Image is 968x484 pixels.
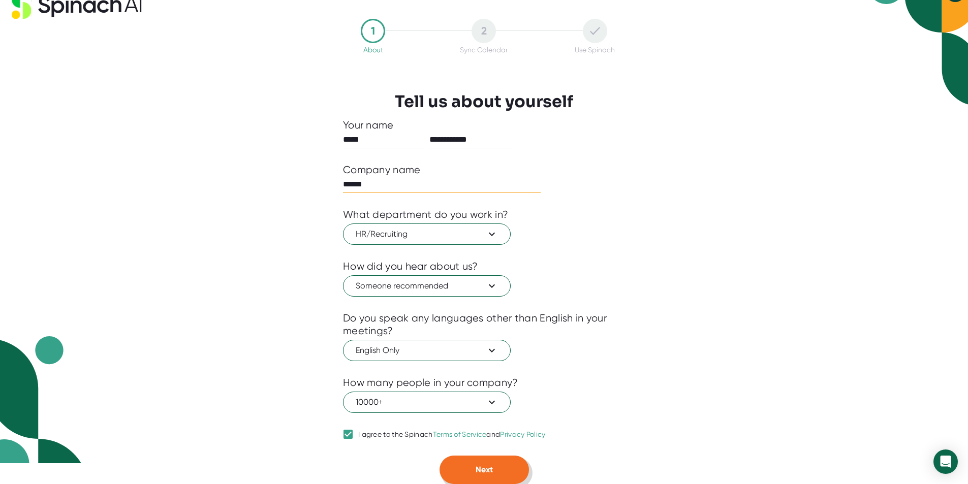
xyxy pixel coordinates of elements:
button: HR/Recruiting [343,223,511,245]
span: Next [476,465,493,474]
button: Someone recommended [343,275,511,297]
div: What department do you work in? [343,208,508,221]
div: Open Intercom Messenger [933,449,958,474]
div: How did you hear about us? [343,260,478,273]
button: English Only [343,340,511,361]
span: 10000+ [356,396,498,408]
a: Terms of Service [433,430,487,438]
div: How many people in your company? [343,376,518,389]
div: Company name [343,164,421,176]
div: About [363,46,383,54]
span: English Only [356,344,498,357]
div: Your name [343,119,625,132]
div: Use Spinach [575,46,615,54]
div: 1 [361,19,385,43]
div: Do you speak any languages other than English in your meetings? [343,312,625,337]
span: Someone recommended [356,280,498,292]
div: 2 [472,19,496,43]
button: Next [440,456,529,484]
button: 10000+ [343,392,511,413]
h3: Tell us about yourself [395,92,573,111]
span: HR/Recruiting [356,228,498,240]
a: Privacy Policy [500,430,545,438]
div: I agree to the Spinach and [358,430,546,439]
div: Sync Calendar [460,46,508,54]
